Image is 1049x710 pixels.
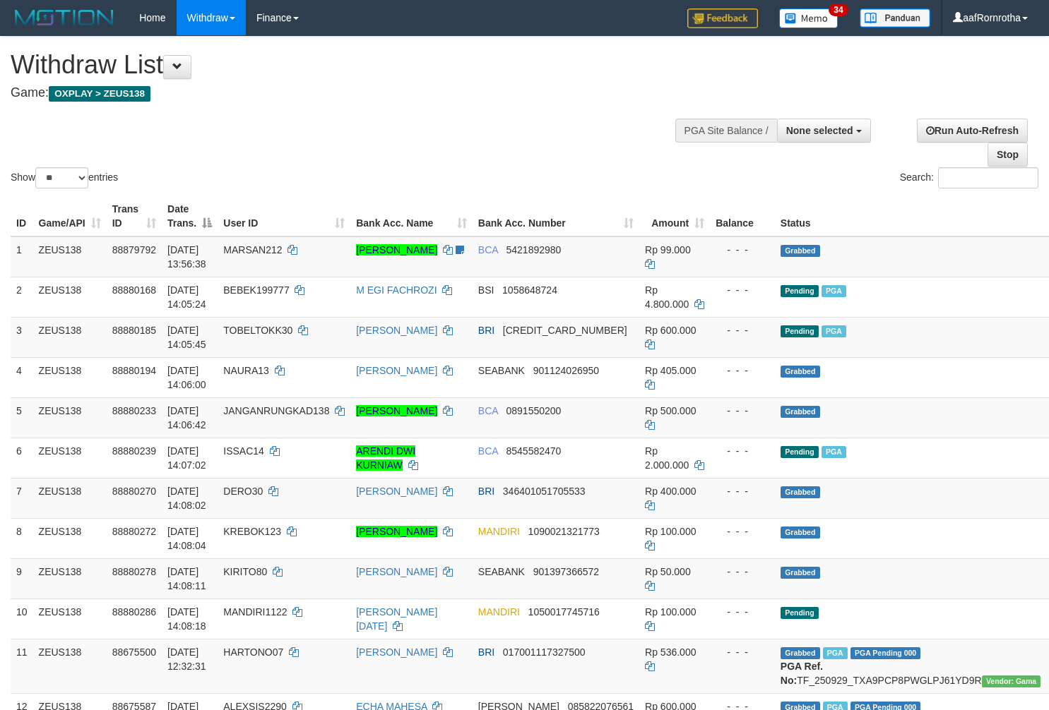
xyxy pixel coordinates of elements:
td: 9 [11,558,33,598]
span: DERO30 [223,486,263,497]
span: Vendor URL: https://trx31.1velocity.biz [982,675,1041,687]
span: 88880194 [112,365,156,376]
a: [PERSON_NAME] [356,646,437,658]
td: ZEUS138 [33,518,107,558]
td: ZEUS138 [33,639,107,693]
span: 34 [829,4,848,16]
td: 7 [11,478,33,518]
img: MOTION_logo.png [11,7,118,28]
span: BCA [478,445,498,457]
span: Grabbed [781,527,820,538]
span: 88880185 [112,325,156,336]
td: ZEUS138 [33,317,107,357]
div: - - - [716,444,769,458]
span: Grabbed [781,486,820,498]
span: Rp 2.000.000 [645,445,689,471]
span: Rp 4.800.000 [645,284,689,310]
span: Copy 901397366572 to clipboard [533,566,599,577]
span: BSI [478,284,494,296]
h1: Withdraw List [11,51,685,79]
td: 2 [11,277,33,317]
td: ZEUS138 [33,598,107,639]
a: [PERSON_NAME] [356,405,437,416]
a: [PERSON_NAME] [356,486,437,497]
span: KREBOK123 [223,526,281,537]
a: [PERSON_NAME] [356,325,437,336]
td: 6 [11,438,33,478]
td: 8 [11,518,33,558]
td: 4 [11,357,33,397]
span: BRI [478,325,494,336]
b: PGA Ref. No: [781,661,823,686]
span: HARTONO07 [223,646,283,658]
div: - - - [716,283,769,297]
div: - - - [716,243,769,257]
th: Bank Acc. Number: activate to sort column ascending [473,196,639,236]
span: [DATE] 14:08:02 [167,486,206,511]
span: [DATE] 14:07:02 [167,445,206,471]
span: Grabbed [781,406,820,418]
span: [DATE] 14:05:24 [167,284,206,310]
span: ISSAC14 [223,445,264,457]
span: MANDIRI1122 [223,606,287,618]
th: Game/API: activate to sort column ascending [33,196,107,236]
span: Copy 1050017745716 to clipboard [528,606,600,618]
span: [DATE] 14:08:11 [167,566,206,591]
span: Rp 600.000 [645,325,696,336]
span: [DATE] 14:08:04 [167,526,206,551]
td: ZEUS138 [33,357,107,397]
a: [PERSON_NAME] [356,566,437,577]
span: BCA [478,405,498,416]
span: Copy 1090021321773 to clipboard [528,526,600,537]
select: Showentries [35,167,88,188]
div: - - - [716,645,769,659]
span: Rp 405.000 [645,365,696,376]
span: Rp 99.000 [645,244,691,255]
span: Grabbed [781,245,820,257]
span: BRI [478,486,494,497]
th: Balance [710,196,775,236]
a: [PERSON_NAME] [356,244,437,255]
input: Search: [938,167,1038,188]
div: - - - [716,605,769,619]
span: Grabbed [781,567,820,579]
span: BEBEK199777 [223,284,289,296]
span: Pending [781,285,819,297]
span: Rp 400.000 [645,486,696,497]
span: KIRITO80 [223,566,267,577]
span: Marked by aafsolysreylen [822,285,846,297]
div: - - - [716,404,769,418]
div: - - - [716,565,769,579]
img: Button%20Memo.svg [779,8,838,28]
span: SEABANK [478,566,525,577]
span: Copy 901124026950 to clipboard [533,365,599,376]
td: 5 [11,397,33,438]
th: Trans ID: activate to sort column ascending [107,196,162,236]
span: [DATE] 14:06:00 [167,365,206,390]
span: Pending [781,446,819,458]
span: Copy 8545582470 to clipboard [506,445,562,457]
h4: Game: [11,86,685,100]
td: 3 [11,317,33,357]
span: Copy 590001010571507 to clipboard [503,325,627,336]
span: 88880270 [112,486,156,497]
span: Copy 1058648724 to clipboard [502,284,557,296]
div: - - - [716,323,769,337]
img: Feedback.jpg [687,8,758,28]
span: BRI [478,646,494,658]
span: 88675500 [112,646,156,658]
span: Copy 346401051705533 to clipboard [503,486,586,497]
span: None selected [786,125,853,136]
span: Grabbed [781,366,820,378]
th: ID [11,196,33,236]
span: OXPLAY > ZEUS138 [49,86,150,102]
a: [PERSON_NAME] [356,526,437,537]
label: Search: [900,167,1038,188]
span: 88880286 [112,606,156,618]
td: ZEUS138 [33,438,107,478]
span: Rp 100.000 [645,606,696,618]
span: 88880239 [112,445,156,457]
td: 10 [11,598,33,639]
div: PGA Site Balance / [675,119,777,143]
span: Rp 500.000 [645,405,696,416]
